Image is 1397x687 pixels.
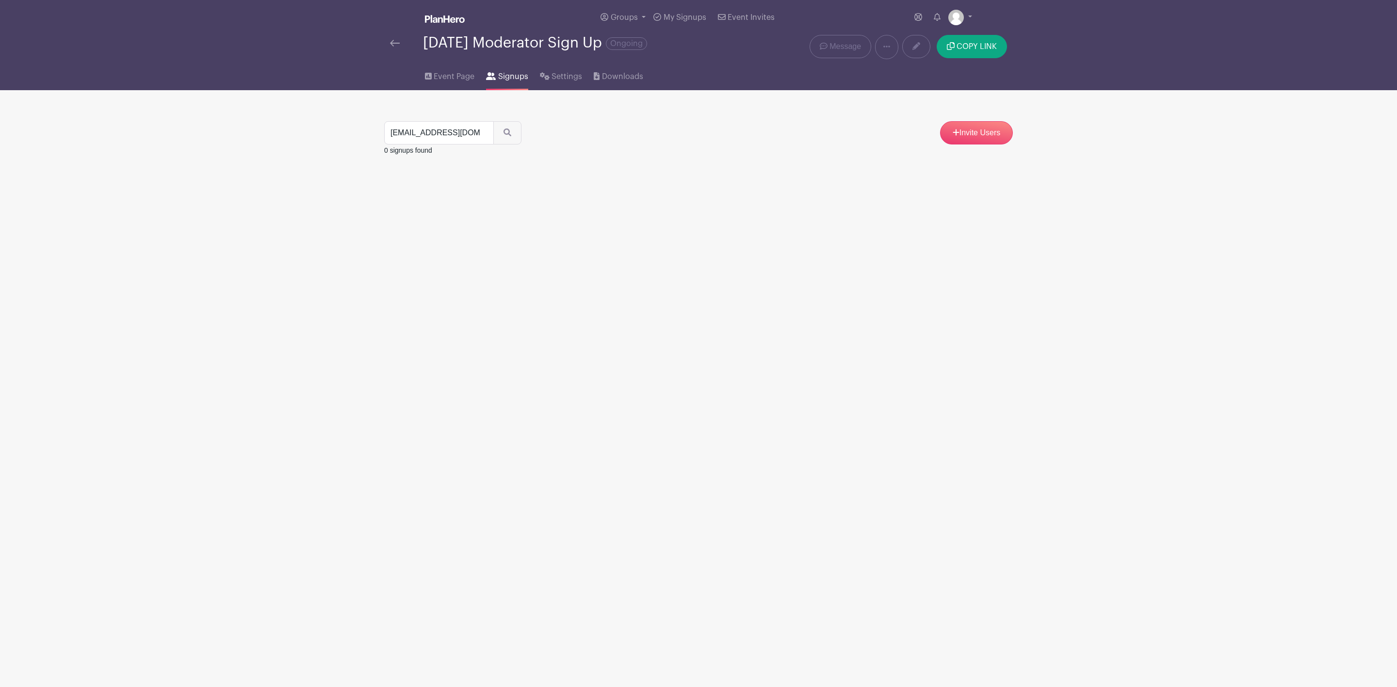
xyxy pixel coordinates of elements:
input: Search Signups [384,121,494,144]
a: Signups [486,59,528,90]
a: Event Page [425,59,474,90]
span: Event Invites [728,14,775,21]
span: Event Page [434,71,474,82]
small: 0 signups found [384,146,432,154]
span: My Signups [664,14,706,21]
img: default-ce2991bfa6775e67f084385cd625a349d9dcbb7a52a09fb2fda1e96e2d18dcdb.png [948,10,964,25]
span: Downloads [602,71,643,82]
button: COPY LINK [937,35,1007,58]
div: [DATE] Moderator Sign Up [423,35,647,51]
a: Downloads [594,59,643,90]
a: Settings [540,59,582,90]
span: COPY LINK [957,43,997,50]
img: back-arrow-29a5d9b10d5bd6ae65dc969a981735edf675c4d7a1fe02e03b50dbd4ba3cdb55.svg [390,40,400,47]
a: Invite Users [940,121,1013,144]
span: Message [829,41,861,52]
a: Message [810,35,871,58]
span: Settings [552,71,582,82]
span: Signups [498,71,528,82]
img: logo_white-6c42ec7e38ccf1d336a20a19083b03d10ae64f83f12c07503d8b9e83406b4c7d.svg [425,15,465,23]
span: Ongoing [606,37,647,50]
span: Groups [611,14,638,21]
